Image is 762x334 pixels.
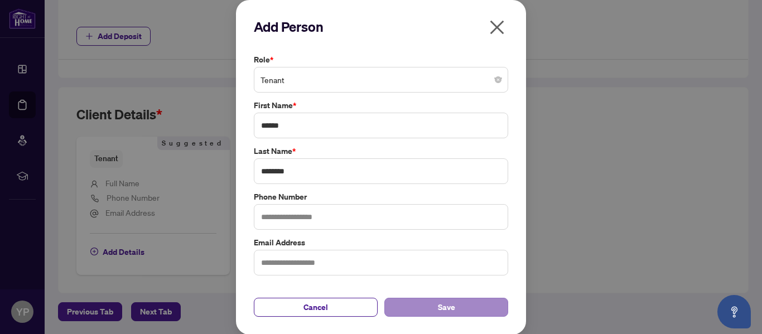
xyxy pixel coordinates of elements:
button: Open asap [717,295,751,328]
label: Last Name [254,145,508,157]
span: close-circle [495,76,501,83]
label: Email Address [254,236,508,249]
button: Save [384,298,508,317]
label: Role [254,54,508,66]
label: Phone Number [254,191,508,203]
button: Cancel [254,298,378,317]
span: close [488,18,506,36]
h2: Add Person [254,18,508,36]
span: Cancel [303,298,328,316]
span: Save [438,298,455,316]
span: Tenant [261,69,501,90]
label: First Name [254,99,508,112]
